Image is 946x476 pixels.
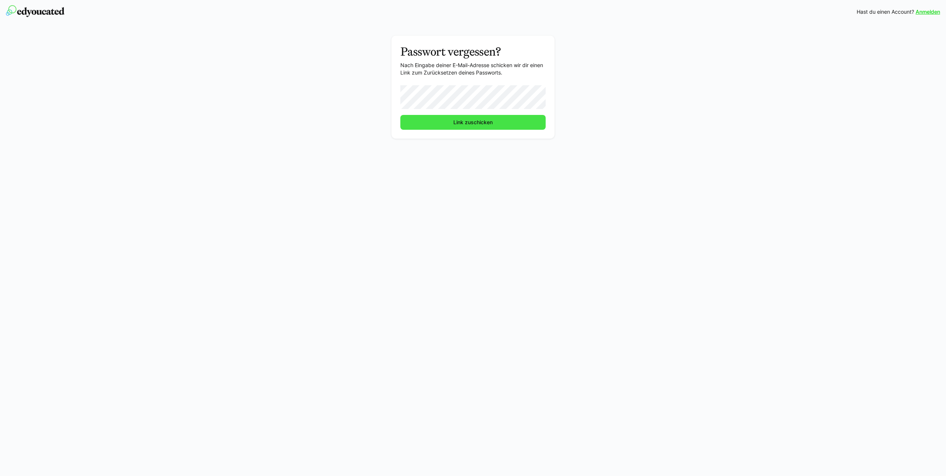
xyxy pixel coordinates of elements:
p: Nach Eingabe deiner E-Mail-Adresse schicken wir dir einen Link zum Zurücksetzen deines Passworts. [400,62,546,76]
h3: Passwort vergessen? [400,44,546,59]
img: edyoucated [6,5,64,17]
button: Link zuschicken [400,115,546,130]
span: Hast du einen Account? [857,8,914,16]
span: Link zuschicken [452,119,494,126]
a: Anmelden [916,8,940,16]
